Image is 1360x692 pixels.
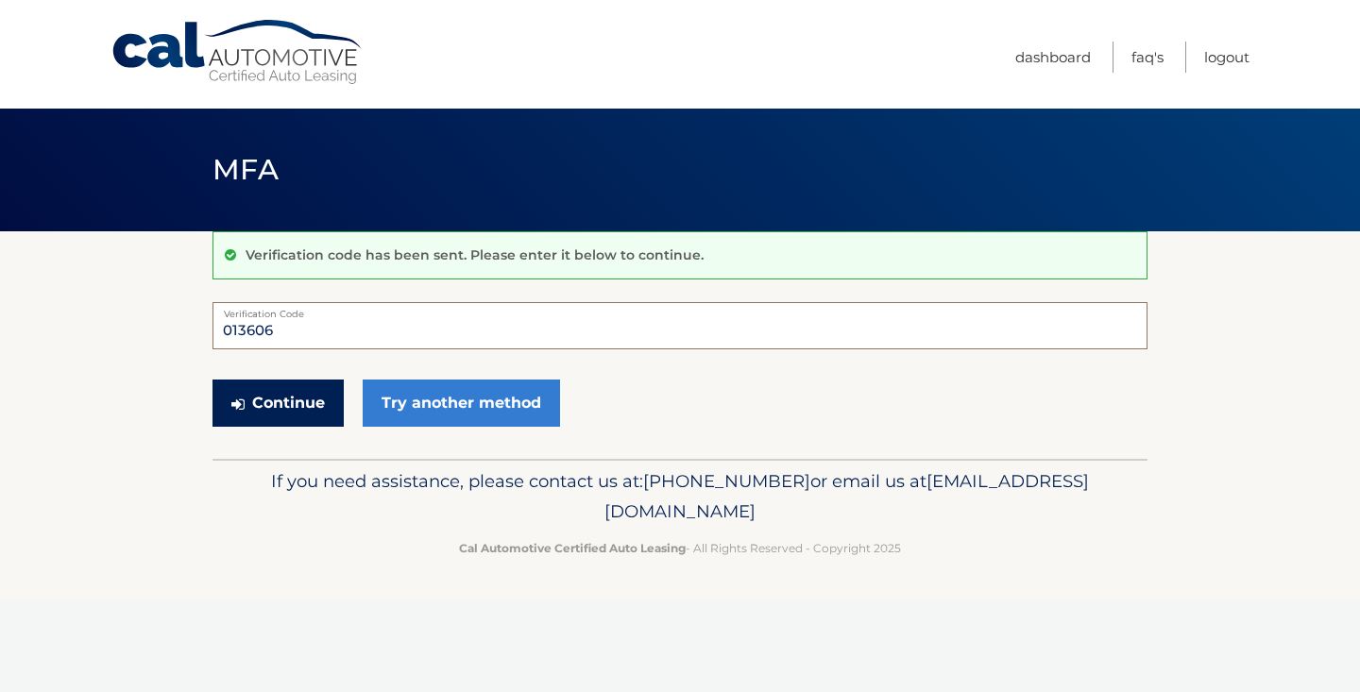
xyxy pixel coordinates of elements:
label: Verification Code [212,302,1147,317]
button: Continue [212,380,344,427]
input: Verification Code [212,302,1147,349]
a: Logout [1204,42,1249,73]
a: Dashboard [1015,42,1091,73]
p: Verification code has been sent. Please enter it below to continue. [246,246,704,263]
p: - All Rights Reserved - Copyright 2025 [225,538,1135,558]
a: FAQ's [1131,42,1164,73]
a: Cal Automotive [110,19,365,86]
span: MFA [212,152,279,187]
span: [EMAIL_ADDRESS][DOMAIN_NAME] [604,470,1089,522]
a: Try another method [363,380,560,427]
strong: Cal Automotive Certified Auto Leasing [459,541,686,555]
span: [PHONE_NUMBER] [643,470,810,492]
p: If you need assistance, please contact us at: or email us at [225,466,1135,527]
